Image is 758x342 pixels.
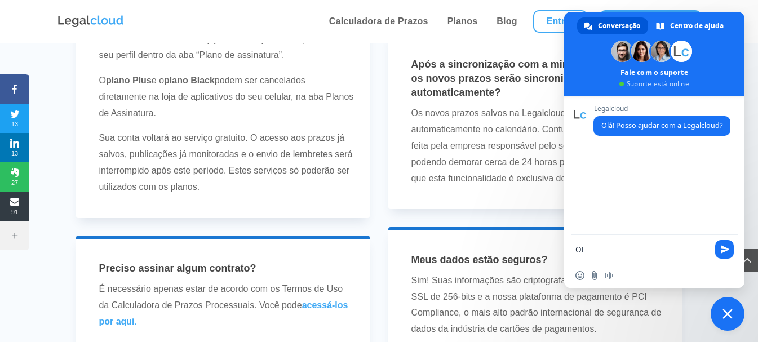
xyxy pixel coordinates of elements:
p: O e o podem ser cancelados diretamente na loja de aplicativos do seu celular, na aba Planos de As... [99,73,355,130]
a: Entrar [533,10,587,33]
span: Preciso assinar algum contrato? [99,263,256,274]
span: Legalcloud [593,105,730,113]
span: Meus dados estão seguros? [411,254,548,265]
span: Olá! Posso ajudar com a Legalcloud? [601,121,722,130]
p: Sua conta voltará ao serviço gratuito. O acesso aos prazos já salvos, publicações já monitoradas ... [99,130,355,195]
p: Os novos prazos salvos na Legalcloud são adicionados automaticamente no calendário. Contudo, a si... [411,105,668,186]
span: Enviar um arquivo [590,271,599,280]
img: Logo da Legalcloud [57,14,125,29]
a: Conversação [577,17,648,34]
span: Inserir um emoticon [575,271,584,280]
p: Sim! Suas informações são criptografadas com um certificado SSL de 256-bits e a nossa plataforma ... [411,273,668,337]
span: Após a sincronização com a minha agenda pessoal, os novos prazos serão sincronizados automaticame... [411,59,662,98]
a: Criar conta grátis [600,10,701,33]
a: Centro de ajuda [649,17,732,34]
span: Mensagem de áudio [605,271,614,280]
strong: plano Black [164,75,215,85]
p: É necessário apenas estar de acordo com os Termos de Uso da Calculadora de Prazos Processuais. Vo... [99,281,355,330]
a: acessá-los por aqui. [99,300,348,326]
textarea: Escreva sua mensagem... [575,235,711,263]
span: Conversação [598,17,640,34]
strong: plano Plus [106,75,152,85]
span: Enviar [715,240,734,259]
strong: acessá-los por aqui [99,300,348,326]
a: Bate-papo [711,297,744,331]
span: Centro de ajuda [670,17,724,34]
